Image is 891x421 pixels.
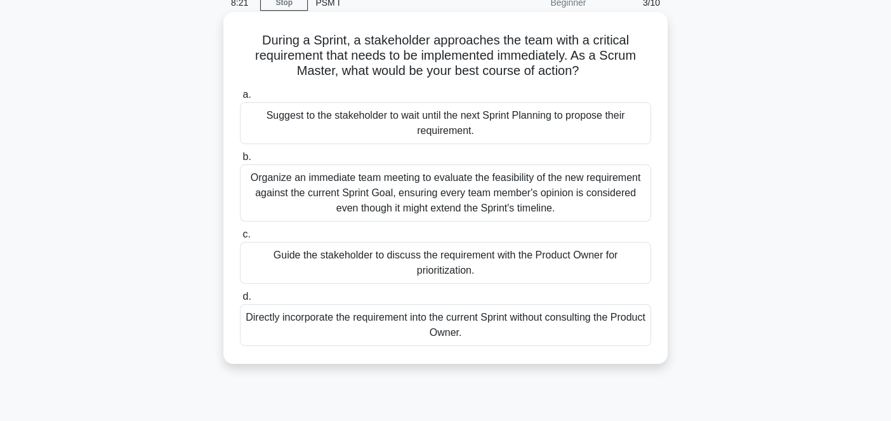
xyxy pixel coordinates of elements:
span: b. [242,151,251,162]
div: Guide the stakeholder to discuss the requirement with the Product Owner for prioritization. [240,242,651,284]
div: Directly incorporate the requirement into the current Sprint without consulting the Product Owner. [240,304,651,346]
div: Organize an immediate team meeting to evaluate the feasibility of the new requirement against the... [240,164,651,222]
div: Suggest to the stakeholder to wait until the next Sprint Planning to propose their requirement. [240,102,651,144]
span: d. [242,291,251,302]
span: c. [242,229,250,239]
h5: During a Sprint, a stakeholder approaches the team with a critical requirement that needs to be i... [239,32,652,79]
span: a. [242,89,251,100]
